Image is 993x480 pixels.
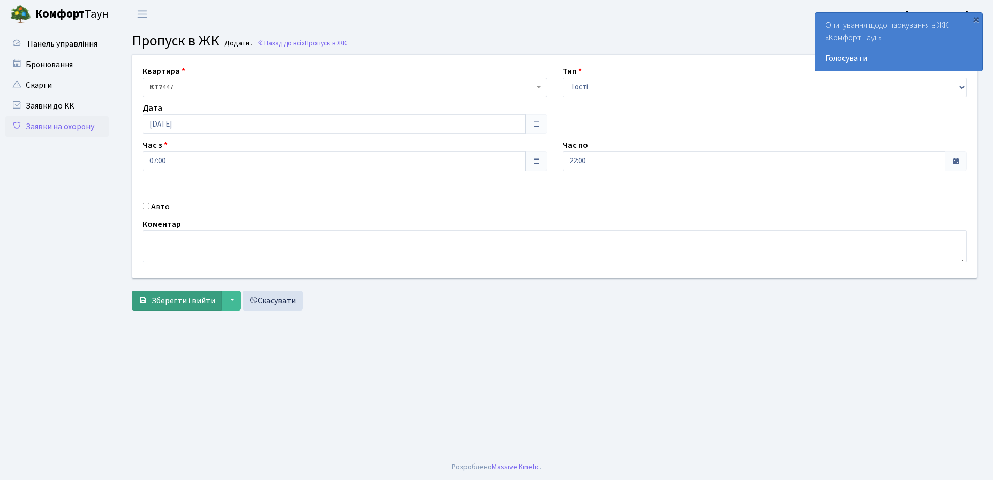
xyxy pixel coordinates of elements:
label: Тип [563,65,582,78]
label: Дата [143,102,162,114]
label: Квартира [143,65,185,78]
label: Час по [563,139,588,151]
div: Розроблено . [452,461,541,473]
small: Додати . [222,39,252,48]
a: Бронювання [5,54,109,75]
a: Заявки до КК [5,96,109,116]
a: ФОП [PERSON_NAME]. Н. [886,8,981,21]
b: ФОП [PERSON_NAME]. Н. [886,9,981,20]
b: КТ7 [149,82,162,92]
a: Заявки на охорону [5,116,109,137]
span: Пропуск в ЖК [305,38,347,48]
div: Опитування щодо паркування в ЖК «Комфорт Таун» [815,13,982,71]
div: × [971,14,981,24]
a: Панель управління [5,34,109,54]
label: Коментар [143,218,181,230]
a: Скасувати [243,291,303,311]
span: Пропуск в ЖК [132,30,219,51]
label: Авто [151,200,170,213]
a: Голосувати [825,52,972,65]
button: Зберегти і вийти [132,291,222,311]
a: Скарги [5,75,109,96]
button: Переключити навігацію [129,6,155,23]
img: logo.png [10,4,31,25]
a: Massive Kinetic [492,461,540,472]
span: Панель управління [27,38,97,50]
span: Зберегти і вийти [152,295,215,306]
label: Час з [143,139,168,151]
span: <b>КТ7</b>&nbsp;&nbsp;&nbsp;447 [149,82,534,92]
a: Назад до всіхПропуск в ЖК [257,38,347,48]
span: <b>КТ7</b>&nbsp;&nbsp;&nbsp;447 [143,78,547,97]
span: Таун [35,6,109,23]
b: Комфорт [35,6,85,22]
